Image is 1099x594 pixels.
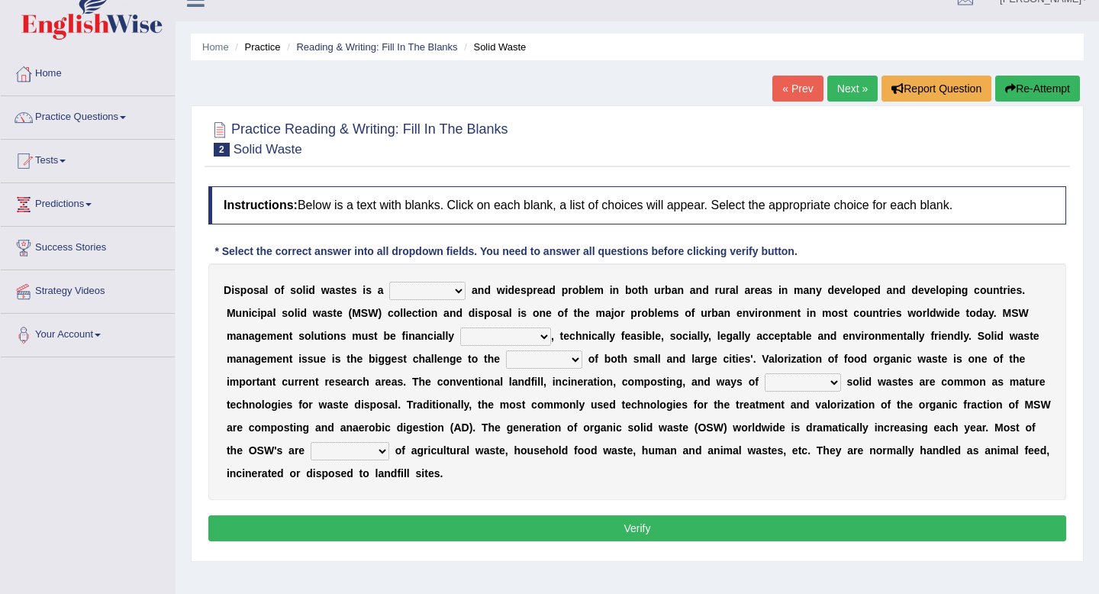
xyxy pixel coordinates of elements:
b: d [947,307,954,319]
b: l [443,330,446,342]
b: e [625,330,631,342]
b: r [661,284,665,296]
b: e [546,307,552,319]
b: e [1010,284,1017,296]
b: o [288,307,295,319]
b: y [609,330,615,342]
b: t [289,330,293,342]
b: f [621,330,625,342]
b: i [505,284,508,296]
b: l [603,330,606,342]
b: r [923,307,927,319]
b: p [630,307,637,319]
b: e [584,307,590,319]
b: s [637,330,643,342]
b: u [314,330,321,342]
b: o [632,284,639,296]
b: a [249,330,255,342]
b: f [564,307,568,319]
b: h [642,284,649,296]
b: h [575,330,582,342]
b: l [936,284,939,296]
b: o [491,307,498,319]
b: d [899,284,906,296]
a: « Prev [772,76,823,102]
b: n [809,284,816,296]
b: c [412,307,418,319]
b: a [321,307,327,319]
b: e [834,284,840,296]
b: n [791,307,798,319]
b: o [939,284,946,296]
b: Instructions: [224,199,298,211]
b: s [673,307,679,319]
span: 2 [214,143,230,157]
b: n [582,330,588,342]
b: n [431,307,438,319]
b: o [424,307,431,319]
b: v [840,284,846,296]
b: c [388,307,394,319]
a: Success Stories [1,227,175,265]
b: a [672,284,678,296]
b: a [804,284,810,296]
b: t [418,307,422,319]
b: l [606,330,609,342]
a: Your Account [1,314,175,352]
b: e [868,284,874,296]
b: e [537,284,543,296]
b: s [282,307,288,319]
b: n [282,330,289,342]
b: m [227,330,236,342]
b: e [846,284,852,296]
b: u [701,307,707,319]
b: e [390,330,396,342]
b: s [298,330,305,342]
div: * Select the correct answer into all dropdown fields. You need to answer all questions before cli... [208,244,804,260]
b: s [520,284,527,296]
b: t [574,307,578,319]
b: o [533,307,540,319]
b: b [579,284,585,296]
b: p [484,307,491,319]
b: t [321,330,324,342]
b: i [887,307,890,319]
b: r [715,284,719,296]
b: i [952,284,955,296]
b: a [598,330,604,342]
b: a [259,284,266,296]
b: t [844,307,848,319]
b: n [242,307,249,319]
b: e [261,330,267,342]
b: n [478,284,485,296]
b: a [415,330,421,342]
b: ( [349,307,353,319]
b: n [613,284,620,296]
b: b [383,330,390,342]
b: i [298,307,301,319]
b: s [351,284,357,296]
b: o [327,330,334,342]
b: s [766,284,772,296]
b: f [402,330,406,342]
b: r [750,284,754,296]
b: e [514,284,520,296]
b: e [890,307,896,319]
b: s [520,307,527,319]
b: f [691,307,695,319]
b: n [743,307,749,319]
b: g [255,330,262,342]
b: s [327,307,333,319]
b: a [761,284,767,296]
b: o [859,307,866,319]
b: r [726,284,730,296]
b: M [227,307,236,319]
b: t [374,330,378,342]
b: c [974,284,980,296]
button: Verify [208,515,1066,541]
b: e [954,307,960,319]
b: s [234,284,240,296]
b: S [361,307,368,319]
b: i [475,307,478,319]
b: e [785,307,791,319]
